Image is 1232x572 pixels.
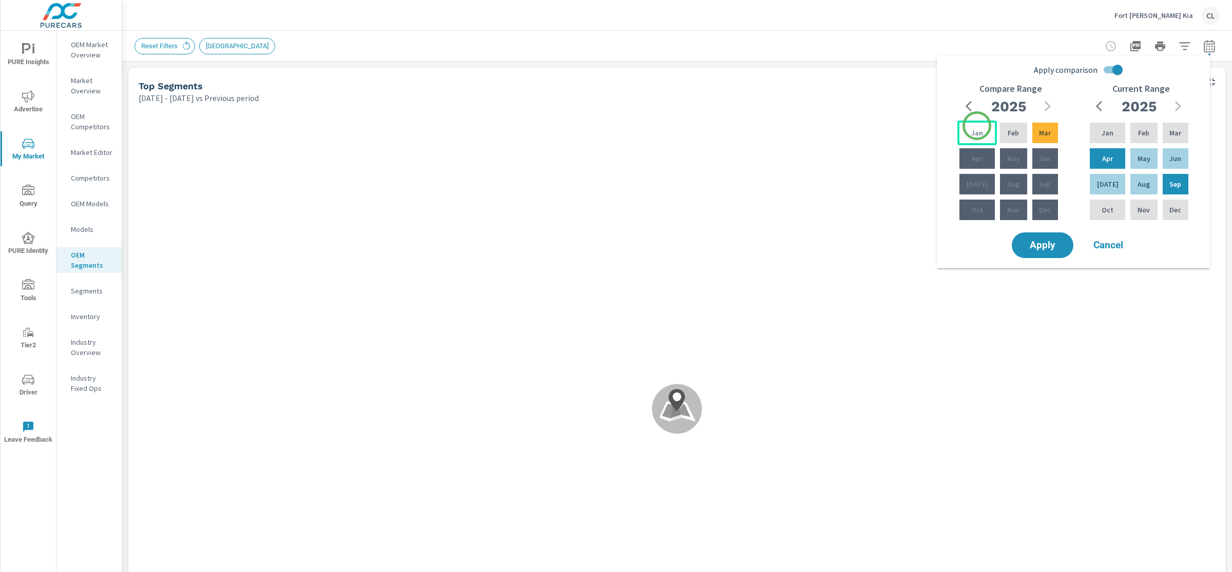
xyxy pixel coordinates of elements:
[979,84,1042,94] h6: Compare Range
[71,147,113,157] p: Market Editor
[1169,179,1181,189] p: Sep
[56,222,122,237] div: Models
[1034,64,1098,76] span: Apply comparison
[967,179,988,189] p: [DATE]
[1102,205,1113,215] p: Oct
[71,311,113,322] p: Inventory
[56,370,122,396] div: Industry Fixed Ops
[4,137,53,163] span: My Market
[1138,179,1150,189] p: Aug
[1077,232,1139,258] button: Cancel
[1114,11,1193,20] p: Fort [PERSON_NAME] Kia
[56,170,122,186] div: Competitors
[71,199,113,209] p: OEM Models
[71,286,113,296] p: Segments
[1138,205,1150,215] p: Nov
[1007,179,1019,189] p: Aug
[1150,36,1170,56] button: Print Report
[1138,153,1150,164] p: May
[71,337,113,358] p: Industry Overview
[1199,36,1220,56] button: Select Date Range
[56,145,122,160] div: Market Editor
[971,205,983,215] p: Oct
[1039,128,1051,138] p: Mar
[4,421,53,446] span: Leave Feedback
[1039,153,1051,164] p: Jun
[1097,179,1119,189] p: [DATE]
[139,92,259,104] p: [DATE] - [DATE] vs Previous period
[1175,36,1195,56] button: Apply Filters
[139,81,203,91] h5: Top Segments
[4,185,53,210] span: Query
[1138,128,1149,138] p: Feb
[1122,97,1157,115] h2: 2025
[56,334,122,360] div: Industry Overview
[71,75,113,96] p: Market Overview
[1088,241,1129,250] span: Cancel
[1102,128,1113,138] p: Jan
[1112,84,1170,94] h6: Current Range
[71,373,113,393] p: Industry Fixed Ops
[71,224,113,234] p: Models
[972,153,983,164] p: Apr
[56,109,122,134] div: OEM Competitors
[1169,205,1181,215] p: Dec
[991,97,1026,115] h2: 2025
[135,42,184,50] span: Reset Filters
[134,38,195,54] div: Reset Filters
[971,128,983,138] p: Jan
[56,37,122,63] div: OEM Market Overview
[1169,153,1181,164] p: Jun
[4,90,53,115] span: Advertise
[71,250,113,270] p: OEM Segments
[4,326,53,351] span: Tier2
[1007,205,1019,215] p: Nov
[1012,232,1073,258] button: Apply
[1102,153,1113,164] p: Apr
[1169,128,1181,138] p: Mar
[1201,6,1220,25] div: CL
[1125,36,1146,56] button: "Export Report to PDF"
[1039,205,1051,215] p: Dec
[56,283,122,299] div: Segments
[71,111,113,132] p: OEM Competitors
[4,373,53,399] span: Driver
[71,40,113,60] p: OEM Market Overview
[56,247,122,273] div: OEM Segments
[71,173,113,183] p: Competitors
[1022,241,1063,250] span: Apply
[4,232,53,257] span: PURE Identity
[200,42,275,50] span: [GEOGRAPHIC_DATA]
[1039,179,1051,189] p: Sep
[1008,128,1019,138] p: Feb
[56,196,122,211] div: OEM Models
[56,309,122,324] div: Inventory
[1007,153,1020,164] p: May
[4,43,53,68] span: PURE Insights
[56,73,122,98] div: Market Overview
[1,31,56,456] div: nav menu
[4,279,53,304] span: Tools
